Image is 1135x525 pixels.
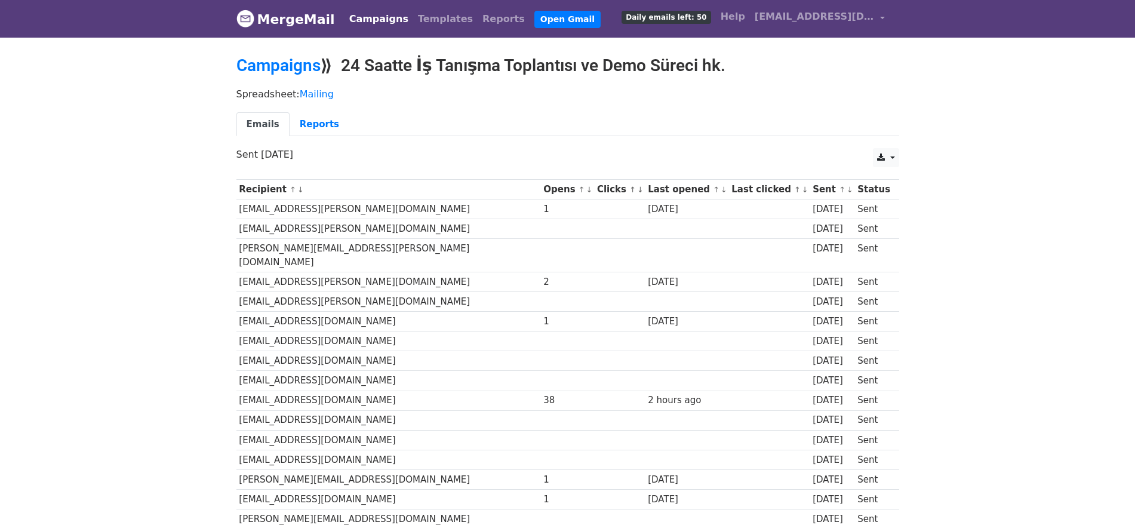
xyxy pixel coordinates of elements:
a: Reports [478,7,530,31]
div: 1 [543,493,591,506]
div: [DATE] [813,453,852,467]
td: [EMAIL_ADDRESS][DOMAIN_NAME] [236,430,541,450]
a: Emails [236,112,290,137]
p: Spreadsheet: [236,88,899,100]
a: Campaigns [345,7,413,31]
a: ↑ [579,185,585,194]
td: [PERSON_NAME][EMAIL_ADDRESS][PERSON_NAME][DOMAIN_NAME] [236,239,541,272]
div: [DATE] [813,202,852,216]
td: [EMAIL_ADDRESS][PERSON_NAME][DOMAIN_NAME] [236,199,541,219]
td: Sent [854,219,893,239]
td: [EMAIL_ADDRESS][PERSON_NAME][DOMAIN_NAME] [236,292,541,312]
div: [DATE] [813,334,852,348]
div: [DATE] [813,315,852,328]
div: [DATE] [813,394,852,407]
th: Last clicked [729,180,810,199]
a: ↑ [713,185,719,194]
td: Sent [854,490,893,509]
th: Last opened [645,180,728,199]
a: MergeMail [236,7,335,32]
th: Recipient [236,180,541,199]
td: Sent [854,239,893,272]
td: [EMAIL_ADDRESS][DOMAIN_NAME] [236,490,541,509]
div: [DATE] [648,473,725,487]
a: ↓ [297,185,304,194]
span: [EMAIL_ADDRESS][DOMAIN_NAME] [755,10,874,24]
a: Help [716,5,750,29]
td: Sent [854,199,893,219]
td: Sent [854,410,893,430]
div: [DATE] [813,242,852,256]
td: [EMAIL_ADDRESS][PERSON_NAME][DOMAIN_NAME] [236,272,541,291]
div: 38 [543,394,591,407]
a: Mailing [300,88,334,100]
div: 1 [543,202,591,216]
th: Sent [810,180,854,199]
h2: ⟫ 24 Saatte İş Tanışma Toplantısı ve Demo Süreci hk. [236,56,899,76]
td: Sent [854,430,893,450]
a: ↓ [802,185,808,194]
a: ↓ [586,185,593,194]
img: MergeMail logo [236,10,254,27]
td: Sent [854,292,893,312]
div: [DATE] [648,493,725,506]
a: ↓ [847,185,853,194]
div: 2 hours ago [648,394,725,407]
td: Sent [854,450,893,469]
th: Clicks [594,180,645,199]
td: [EMAIL_ADDRESS][DOMAIN_NAME] [236,371,541,391]
div: [DATE] [813,493,852,506]
a: Templates [413,7,478,31]
a: Campaigns [236,56,321,75]
div: [DATE] [813,222,852,236]
a: ↑ [839,185,845,194]
div: 1 [543,315,591,328]
td: [EMAIL_ADDRESS][DOMAIN_NAME] [236,450,541,469]
div: 1 [543,473,591,487]
div: [DATE] [648,202,725,216]
td: Sent [854,371,893,391]
div: [DATE] [813,295,852,309]
a: [EMAIL_ADDRESS][DOMAIN_NAME] [750,5,890,33]
a: ↑ [290,185,296,194]
a: ↓ [637,185,644,194]
div: [DATE] [648,275,725,289]
div: [DATE] [813,413,852,427]
td: Sent [854,331,893,351]
th: Status [854,180,893,199]
a: Open Gmail [534,11,601,28]
td: Sent [854,391,893,410]
td: Sent [854,272,893,291]
td: [PERSON_NAME][EMAIL_ADDRESS][DOMAIN_NAME] [236,469,541,489]
div: [DATE] [813,473,852,487]
p: Sent [DATE] [236,148,899,161]
td: [EMAIL_ADDRESS][DOMAIN_NAME] [236,410,541,430]
a: ↑ [794,185,801,194]
div: [DATE] [813,275,852,289]
td: [EMAIL_ADDRESS][DOMAIN_NAME] [236,312,541,331]
td: Sent [854,469,893,489]
th: Opens [541,180,595,199]
div: [DATE] [813,374,852,388]
span: Daily emails left: 50 [622,11,710,24]
td: Sent [854,312,893,331]
div: [DATE] [813,354,852,368]
div: [DATE] [648,315,725,328]
div: 2 [543,275,591,289]
td: [EMAIL_ADDRESS][DOMAIN_NAME] [236,331,541,351]
div: [DATE] [813,434,852,447]
a: ↑ [629,185,636,194]
td: [EMAIL_ADDRESS][PERSON_NAME][DOMAIN_NAME] [236,219,541,239]
a: Daily emails left: 50 [617,5,715,29]
td: [EMAIL_ADDRESS][DOMAIN_NAME] [236,391,541,410]
a: Reports [290,112,349,137]
td: Sent [854,351,893,371]
a: ↓ [721,185,727,194]
td: [EMAIL_ADDRESS][DOMAIN_NAME] [236,351,541,371]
